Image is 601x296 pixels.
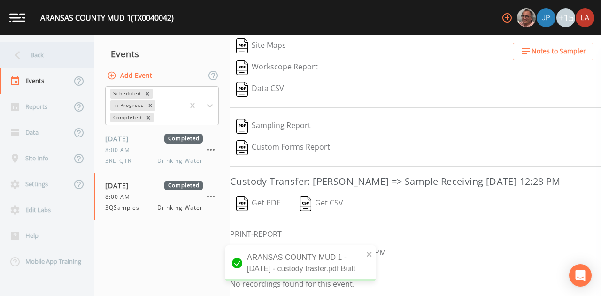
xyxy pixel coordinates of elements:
div: In Progress [110,100,145,110]
p: No recordings found for this event. [230,279,601,288]
h6: PRINT-REPORT [230,230,601,239]
img: svg%3e [300,196,312,211]
span: 3QSamples [105,204,145,212]
button: Notes to Sampler [513,43,593,60]
img: e2d790fa78825a4bb76dcb6ab311d44c [517,8,536,27]
span: Completed [164,134,203,144]
button: Get PDF [230,193,286,214]
img: cf6e799eed601856facf0d2563d1856d [576,8,594,27]
img: 41241ef155101aa6d92a04480b0d0000 [537,8,555,27]
div: +15 [556,8,575,27]
span: 8:00 AM [105,193,136,201]
span: [DATE] [105,181,136,190]
div: Remove In Progress [145,100,155,110]
span: 3RD QTR [105,157,137,165]
img: svg%3e [236,38,248,53]
button: Sampling Report [230,115,317,137]
button: Get CSV [293,193,350,214]
span: Completed [164,181,203,190]
button: Custom Forms Report [230,137,336,159]
button: Add Event [105,67,156,84]
span: 8:00 AM [105,146,136,154]
div: Mike Franklin [516,8,536,27]
button: [PERSON_NAME]Saved:[DATE] 5:28 PM [230,243,392,264]
div: ARANSAS COUNTY MUD 1 (TX0040042) [40,12,174,23]
span: Notes to Sampler [532,46,586,57]
img: svg%3e [236,196,248,211]
div: Remove Scheduled [142,89,153,99]
div: Open Intercom Messenger [569,264,592,287]
img: svg%3e [236,60,248,75]
button: close [366,248,373,259]
div: Completed [110,113,143,122]
div: Scheduled [110,89,142,99]
img: svg%3e [236,119,248,134]
div: ARANSAS COUNTY MUD 1 - [DATE] - custody trasfer.pdf Built [225,245,376,281]
h4: Recordings [230,264,601,275]
span: [DATE] [105,134,136,144]
button: Site Maps [230,35,292,57]
button: Workscope Report [230,57,324,78]
span: Drinking Water [157,204,203,212]
img: logo [9,13,25,22]
button: Data CSV [230,78,290,100]
div: Events [94,42,230,66]
img: svg%3e [236,82,248,97]
a: [DATE]Completed8:00 AM3RD QTRDrinking Water [94,126,230,173]
div: Joshua gere Paul [536,8,556,27]
div: Remove Completed [143,113,154,122]
span: Drinking Water [157,157,203,165]
img: svg%3e [236,140,248,155]
a: [DATE]Completed8:00 AM3QSamplesDrinking Water [94,173,230,220]
h3: Custody Transfer: [PERSON_NAME] => Sample Receiving [DATE] 12:28 PM [230,174,601,189]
